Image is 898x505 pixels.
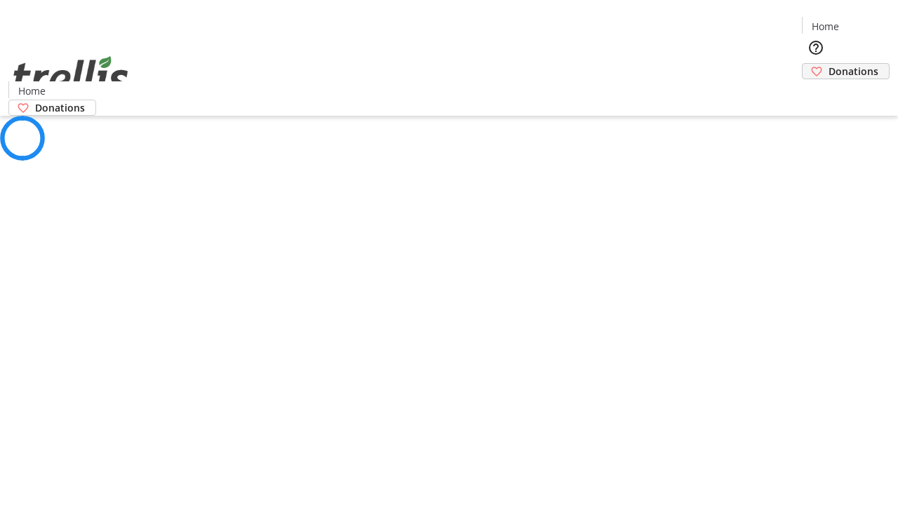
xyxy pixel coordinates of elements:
[812,19,839,34] span: Home
[18,83,46,98] span: Home
[9,83,54,98] a: Home
[8,100,96,116] a: Donations
[35,100,85,115] span: Donations
[802,34,830,62] button: Help
[829,64,878,79] span: Donations
[802,63,890,79] a: Donations
[802,79,830,107] button: Cart
[803,19,847,34] a: Home
[8,41,133,111] img: Orient E2E Organization mUckuOnPXX's Logo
